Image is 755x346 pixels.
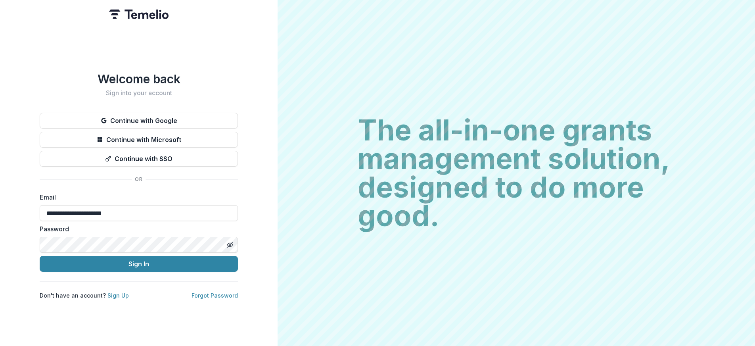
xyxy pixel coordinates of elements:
[107,292,129,299] a: Sign Up
[40,151,238,167] button: Continue with SSO
[192,292,238,299] a: Forgot Password
[40,256,238,272] button: Sign In
[40,192,233,202] label: Email
[224,238,236,251] button: Toggle password visibility
[40,89,238,97] h2: Sign into your account
[109,10,169,19] img: Temelio
[40,113,238,129] button: Continue with Google
[40,291,129,300] p: Don't have an account?
[40,72,238,86] h1: Welcome back
[40,132,238,148] button: Continue with Microsoft
[40,224,233,234] label: Password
